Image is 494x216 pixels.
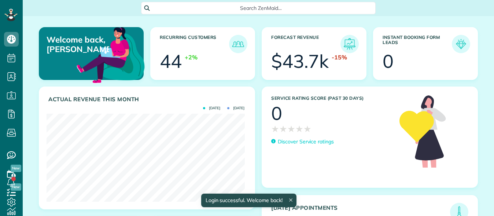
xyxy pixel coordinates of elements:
[303,122,311,135] span: ★
[342,37,357,51] img: icon_forecast_revenue-8c13a41c7ed35a8dcfafea3cbb826a0462acb37728057bba2d056411b612bbbe.png
[11,165,21,172] span: New
[332,53,347,62] div: -15%
[383,52,394,70] div: 0
[48,96,247,103] h3: Actual Revenue this month
[271,138,334,146] a: Discover Service ratings
[454,37,468,51] img: icon_form_leads-04211a6a04a5b2264e4ee56bc0799ec3eb69b7e499cbb523a139df1d13a81ae0.png
[47,35,109,54] p: Welcome back, [PERSON_NAME]!
[185,53,198,62] div: +2%
[271,104,282,122] div: 0
[279,122,287,135] span: ★
[278,138,334,146] p: Discover Service ratings
[231,37,246,51] img: icon_recurring_customers-cf858462ba22bcd05b5a5880d41d6543d210077de5bb9ebc9590e49fd87d84ed.png
[75,19,146,90] img: dashboard_welcome-42a62b7d889689a78055ac9021e634bf52bae3f8056760290aed330b23ab8690.png
[160,52,182,70] div: 44
[271,52,329,70] div: $43.7k
[383,35,452,53] h3: Instant Booking Form Leads
[201,194,296,207] div: Login successful. Welcome back!
[271,35,340,53] h3: Forecast Revenue
[271,122,279,135] span: ★
[203,106,220,110] span: [DATE]
[160,35,229,53] h3: Recurring Customers
[271,96,392,101] h3: Service Rating score (past 30 days)
[227,106,244,110] span: [DATE]
[295,122,303,135] span: ★
[287,122,295,135] span: ★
